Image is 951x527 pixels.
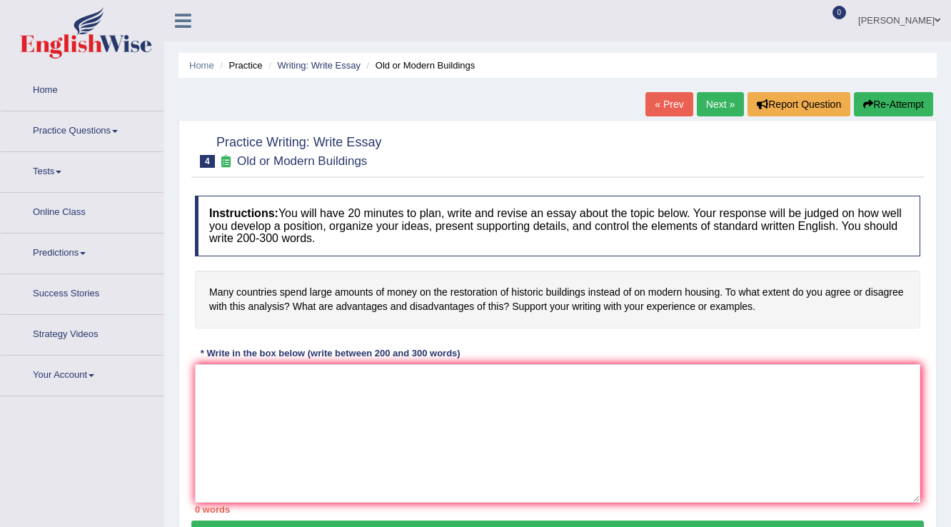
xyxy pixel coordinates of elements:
[195,132,381,168] h2: Practice Writing: Write Essay
[218,155,233,169] small: Exam occurring question
[237,154,367,168] small: Old or Modern Buildings
[1,356,163,391] a: Your Account
[748,92,850,116] button: Report Question
[697,92,744,116] a: Next »
[1,234,163,269] a: Predictions
[195,196,920,256] h4: You will have 20 minutes to plan, write and revise an essay about the topic below. Your response ...
[1,315,163,351] a: Strategy Videos
[1,193,163,229] a: Online Class
[1,152,163,188] a: Tests
[216,59,262,72] li: Practice
[195,346,466,360] div: * Write in the box below (write between 200 and 300 words)
[854,92,933,116] button: Re-Attempt
[195,271,920,328] h4: Many countries spend large amounts of money on the restoration of historic buildings instead of o...
[195,503,920,516] div: 0 words
[645,92,693,116] a: « Prev
[832,6,847,19] span: 0
[200,155,215,168] span: 4
[1,71,163,106] a: Home
[209,207,278,219] b: Instructions:
[277,60,361,71] a: Writing: Write Essay
[363,59,475,72] li: Old or Modern Buildings
[1,111,163,147] a: Practice Questions
[1,274,163,310] a: Success Stories
[189,60,214,71] a: Home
